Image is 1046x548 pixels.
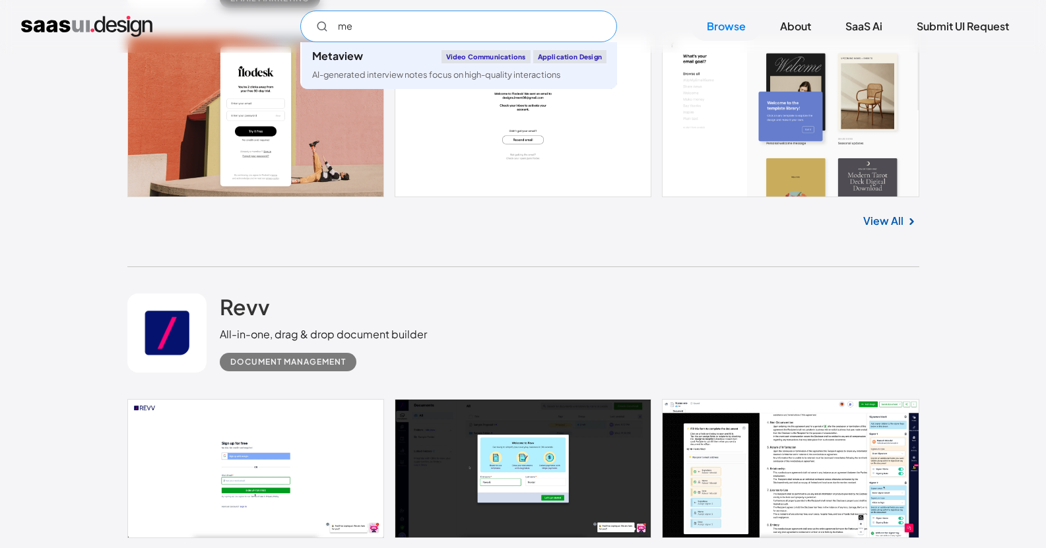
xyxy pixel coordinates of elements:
[21,16,152,37] a: home
[312,51,363,61] div: Metaview
[220,293,270,326] a: Revv
[901,12,1025,41] a: Submit UI Request
[230,354,346,370] div: Document Management
[220,326,427,342] div: All-in-one, drag & drop document builder
[302,42,617,89] a: MetaviewVideo CommunicationsApplication DesignAI-generated interview notes focus on high-quality ...
[300,11,617,42] form: Email Form
[220,293,270,320] h2: Revv
[312,69,561,81] div: AI-generated interview notes focus on high-quality interactions
[441,50,531,63] div: Video Communications
[691,12,762,41] a: Browse
[764,12,827,41] a: About
[830,12,898,41] a: SaaS Ai
[863,213,903,229] a: View All
[300,11,617,42] input: Search UI designs you're looking for...
[533,50,607,63] div: Application Design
